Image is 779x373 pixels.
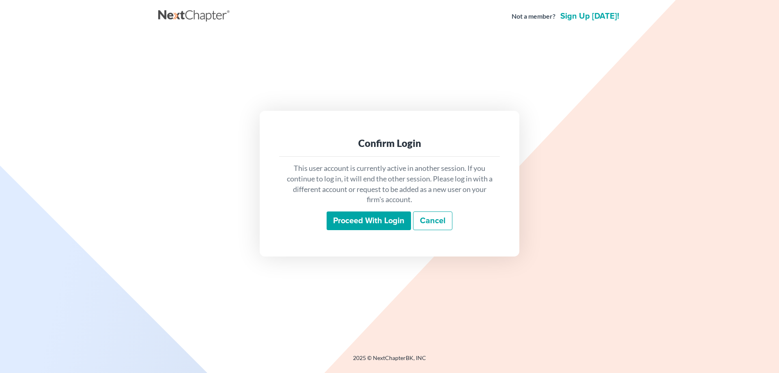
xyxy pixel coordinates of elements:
[413,211,452,230] a: Cancel
[327,211,411,230] input: Proceed with login
[158,354,621,369] div: 2025 © NextChapterBK, INC
[286,137,493,150] div: Confirm Login
[286,163,493,205] p: This user account is currently active in another session. If you continue to log in, it will end ...
[559,12,621,20] a: Sign up [DATE]!
[512,12,555,21] strong: Not a member?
